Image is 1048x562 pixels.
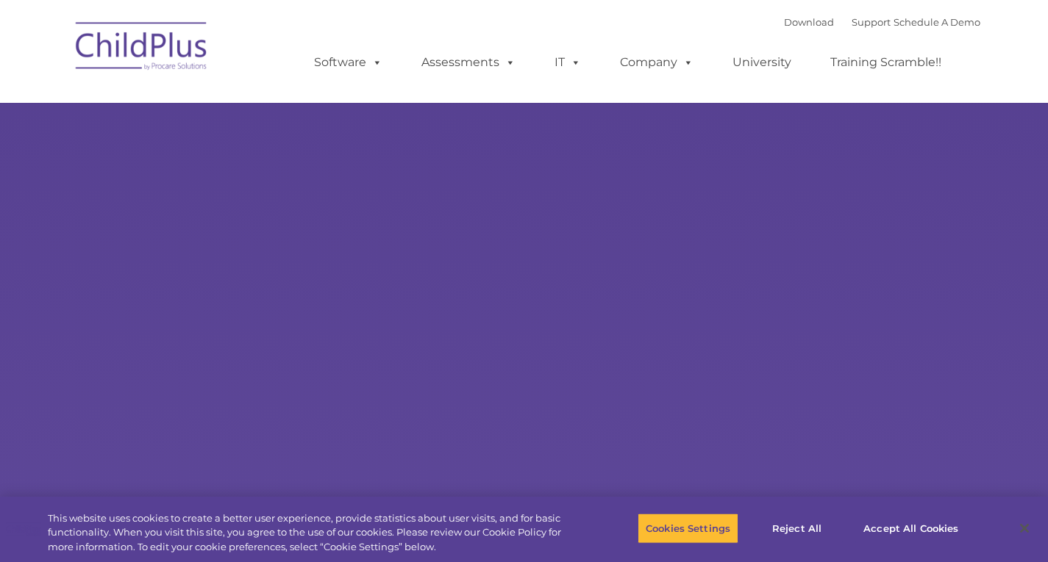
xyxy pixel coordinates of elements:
[751,513,843,544] button: Reject All
[784,16,834,28] a: Download
[894,16,980,28] a: Schedule A Demo
[852,16,891,28] a: Support
[407,48,530,77] a: Assessments
[816,48,956,77] a: Training Scramble!!
[299,48,397,77] a: Software
[68,12,215,85] img: ChildPlus by Procare Solutions
[638,513,738,544] button: Cookies Settings
[784,16,980,28] font: |
[855,513,966,544] button: Accept All Cookies
[540,48,596,77] a: IT
[1008,512,1041,544] button: Close
[718,48,806,77] a: University
[48,511,577,555] div: This website uses cookies to create a better user experience, provide statistics about user visit...
[605,48,708,77] a: Company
